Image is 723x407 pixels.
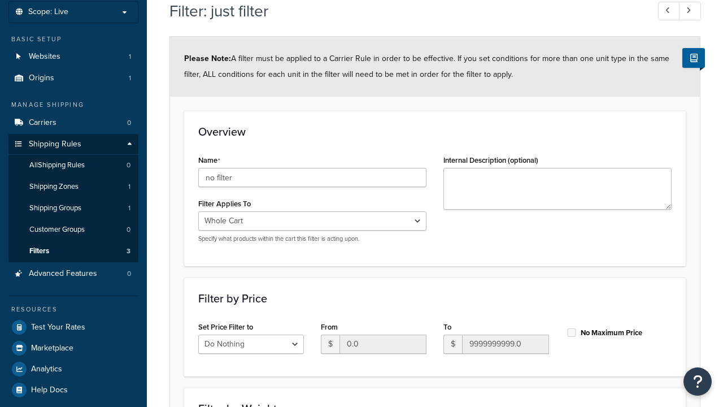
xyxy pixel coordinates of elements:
div: Manage Shipping [8,100,138,110]
span: Test Your Rates [31,323,85,332]
span: Filters [29,246,49,256]
span: Analytics [31,365,62,374]
label: Set Price Filter to [198,323,253,331]
span: 3 [127,246,130,256]
li: Customer Groups [8,219,138,240]
span: Customer Groups [29,225,85,235]
li: Shipping Zones [8,176,138,197]
span: 1 [129,73,131,83]
li: Carriers [8,112,138,133]
span: Help Docs [31,386,68,395]
a: Shipping Zones1 [8,176,138,197]
span: $ [321,335,339,354]
a: Advanced Features0 [8,263,138,284]
label: Name [198,156,220,165]
span: 1 [129,52,131,62]
a: Next Record [679,2,701,20]
a: Previous Record [658,2,680,20]
span: Advanced Features [29,269,97,279]
a: Carriers0 [8,112,138,133]
span: Shipping Groups [29,203,81,213]
a: Help Docs [8,380,138,400]
span: Carriers [29,118,56,128]
li: Websites [8,46,138,67]
li: Shipping Rules [8,134,138,263]
label: Internal Description (optional) [443,156,538,164]
span: 0 [127,225,130,235]
span: Websites [29,52,60,62]
a: Shipping Rules [8,134,138,155]
span: $ [443,335,462,354]
a: Test Your Rates [8,317,138,337]
strong: Please Note: [184,53,231,64]
a: Customer Groups0 [8,219,138,240]
h3: Filter by Price [198,292,672,305]
span: 1 [128,182,130,192]
span: Scope: Live [28,7,68,17]
a: Analytics [8,359,138,379]
span: 0 [127,118,131,128]
button: Open Resource Center [683,367,712,396]
a: AllShipping Rules0 [8,155,138,176]
button: Show Help Docs [682,48,705,68]
p: Specify what products within the cart this filter is acting upon. [198,235,426,243]
span: 1 [128,203,130,213]
a: Marketplace [8,338,138,358]
span: All Shipping Rules [29,161,85,170]
span: Marketplace [31,344,73,353]
h3: Overview [198,125,672,138]
span: A filter must be applied to a Carrier Rule in order to be effective. If you set conditions for mo... [184,53,669,80]
span: Shipping Zones [29,182,79,192]
label: Filter Applies To [198,200,251,208]
label: To [443,323,451,331]
li: Advanced Features [8,263,138,284]
span: Shipping Rules [29,140,81,149]
a: Websites1 [8,46,138,67]
li: Origins [8,68,138,89]
span: Origins [29,73,54,83]
label: No Maximum Price [581,328,642,338]
a: Shipping Groups1 [8,198,138,219]
a: Filters3 [8,241,138,262]
div: Resources [8,305,138,314]
span: 0 [127,161,130,170]
span: 0 [127,269,131,279]
label: From [321,323,338,331]
a: Origins1 [8,68,138,89]
li: Shipping Groups [8,198,138,219]
li: Filters [8,241,138,262]
div: Basic Setup [8,34,138,44]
